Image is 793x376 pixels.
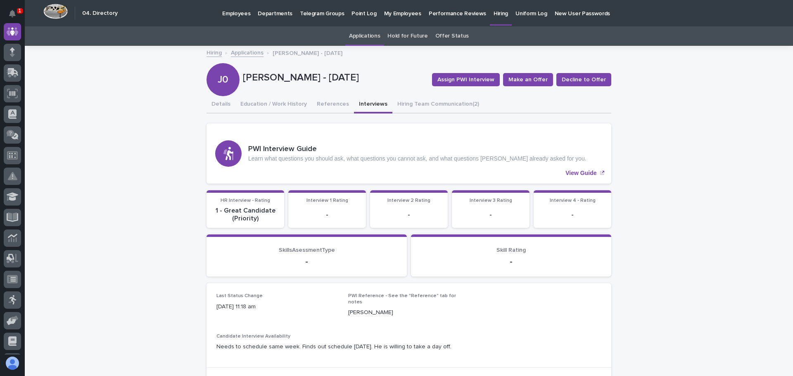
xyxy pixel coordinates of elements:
[437,76,494,84] span: Assign PWI Interview
[235,96,312,114] button: Education / Work History
[421,257,601,267] p: -
[562,76,606,84] span: Decline to Offer
[293,211,361,219] p: -
[375,211,443,219] p: -
[221,198,270,203] span: HR Interview - Rating
[457,211,525,219] p: -
[354,96,392,114] button: Interviews
[508,76,548,84] span: Make an Offer
[243,72,425,84] p: [PERSON_NAME] - [DATE]
[387,26,427,46] a: Hold for Future
[4,355,21,372] button: users-avatar
[216,293,263,298] span: Last Status Change
[4,5,21,22] button: Notifications
[207,40,240,85] div: J0
[503,73,553,86] button: Make an Offer
[387,198,430,203] span: Interview 2 Rating
[550,198,596,203] span: Interview 4 - Rating
[273,48,342,57] p: [PERSON_NAME] - [DATE]
[392,96,484,114] button: Hiring Team Communication (2)
[470,198,512,203] span: Interview 3 Rating
[556,73,611,86] button: Decline to Offer
[211,207,279,222] p: 1 - Great Candidate (Priority)
[248,145,586,154] h3: PWI Interview Guide
[248,155,586,162] p: Learn what questions you should ask, what questions you cannot ask, and what questions [PERSON_NA...
[279,247,335,253] span: SkillsAsessmentType
[231,47,264,57] a: Applications
[43,4,68,19] img: Workspace Logo
[348,293,456,304] span: PWI Reference - See the "Reference" tab for notes
[207,123,611,184] a: View Guide
[312,96,354,114] button: References
[82,10,118,17] h2: 04. Directory
[216,303,338,311] p: [DATE] 11:18 am
[10,10,21,23] div: Notifications1
[18,8,21,14] p: 1
[306,198,348,203] span: Interview 1 Rating
[207,47,222,57] a: Hiring
[496,247,526,253] span: Skill Rating
[216,343,601,351] p: Needs to schedule same week. Finds out schedule [DATE]. He is willing to take a day off.
[216,334,290,339] span: Candidate Interview Availability
[539,211,606,219] p: -
[348,308,470,317] p: [PERSON_NAME]
[565,170,596,177] p: View Guide
[216,257,397,267] p: -
[207,96,235,114] button: Details
[432,73,500,86] button: Assign PWI Interview
[349,26,380,46] a: Applications
[435,26,469,46] a: Offer Status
